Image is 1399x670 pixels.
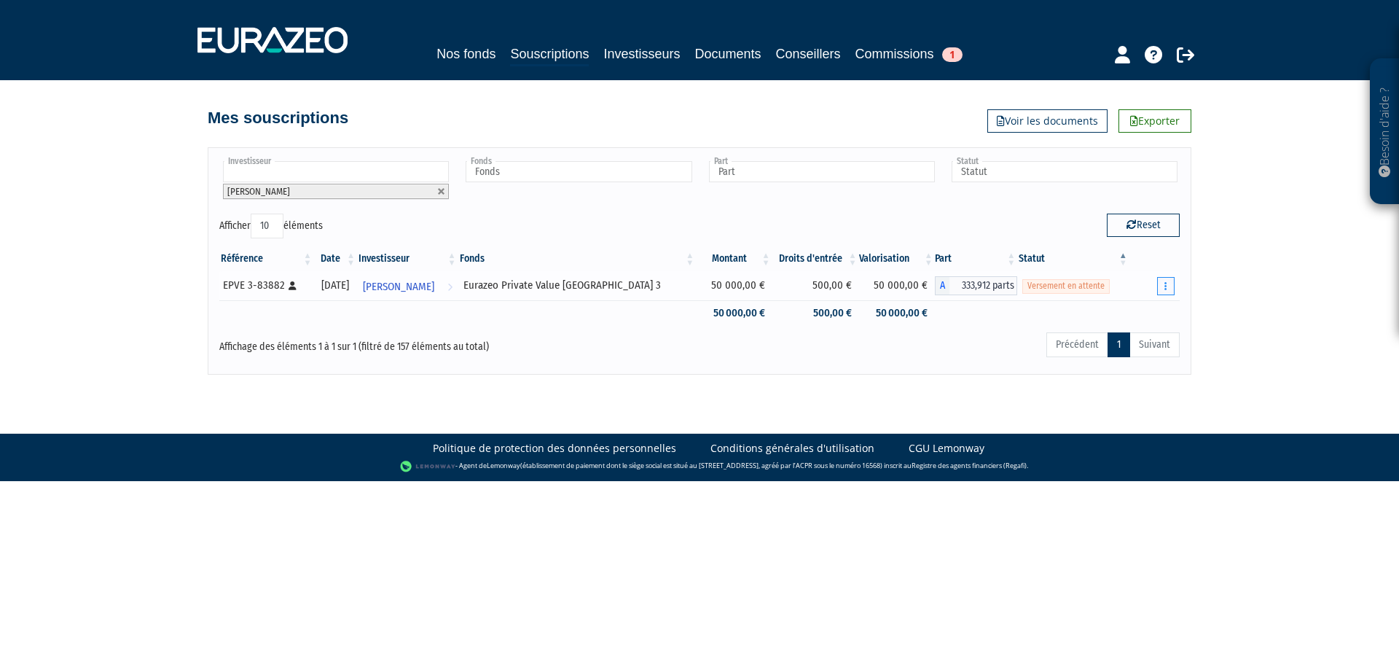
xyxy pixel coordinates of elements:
[400,459,456,474] img: logo-lemonway.png
[463,278,691,293] div: Eurazeo Private Value [GEOGRAPHIC_DATA] 3
[859,300,935,326] td: 50 000,00 €
[772,300,859,326] td: 500,00 €
[357,246,458,271] th: Investisseur: activer pour trier la colonne par ordre croissant
[1376,66,1393,198] p: Besoin d'aide ?
[1017,246,1129,271] th: Statut : activer pour trier la colonne par ordre d&eacute;croissant
[219,214,323,238] label: Afficher éléments
[855,44,963,64] a: Commissions1
[219,246,313,271] th: Référence : activer pour trier la colonne par ordre croissant
[696,300,772,326] td: 50 000,00 €
[219,331,607,354] div: Affichage des éléments 1 à 1 sur 1 (filtré de 157 éléments au total)
[251,214,283,238] select: Afficheréléments
[487,461,520,470] a: Lemonway
[357,271,458,300] a: [PERSON_NAME]
[935,276,949,295] span: A
[1118,109,1191,133] a: Exporter
[772,271,859,300] td: 500,00 €
[912,461,1027,470] a: Registre des agents financiers (Regafi)
[510,44,589,66] a: Souscriptions
[1022,279,1110,293] span: Versement en attente
[433,441,676,456] a: Politique de protection des données personnelles
[710,441,874,456] a: Conditions générales d'utilisation
[458,246,697,271] th: Fonds: activer pour trier la colonne par ordre croissant
[987,109,1108,133] a: Voir les documents
[942,47,963,62] span: 1
[696,246,772,271] th: Montant: activer pour trier la colonne par ordre croissant
[909,441,984,456] a: CGU Lemonway
[603,44,680,64] a: Investisseurs
[776,44,841,64] a: Conseillers
[197,27,348,53] img: 1732889491-logotype_eurazeo_blanc_rvb.png
[223,278,308,293] div: EPVE 3-83882
[949,276,1017,295] span: 333,912 parts
[447,273,452,300] i: Voir l'investisseur
[935,246,1017,271] th: Part: activer pour trier la colonne par ordre croissant
[227,186,290,197] span: [PERSON_NAME]
[15,459,1384,474] div: - Agent de (établissement de paiement dont le siège social est situé au [STREET_ADDRESS], agréé p...
[1107,214,1180,237] button: Reset
[696,271,772,300] td: 50 000,00 €
[436,44,495,64] a: Nos fonds
[772,246,859,271] th: Droits d'entrée: activer pour trier la colonne par ordre croissant
[318,278,352,293] div: [DATE]
[859,246,935,271] th: Valorisation: activer pour trier la colonne par ordre croissant
[1108,332,1130,357] a: 1
[859,271,935,300] td: 50 000,00 €
[289,281,297,290] i: [Français] Personne physique
[695,44,761,64] a: Documents
[313,246,357,271] th: Date: activer pour trier la colonne par ordre croissant
[363,273,434,300] span: [PERSON_NAME]
[208,109,348,127] h4: Mes souscriptions
[935,276,1017,295] div: A - Eurazeo Private Value Europe 3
